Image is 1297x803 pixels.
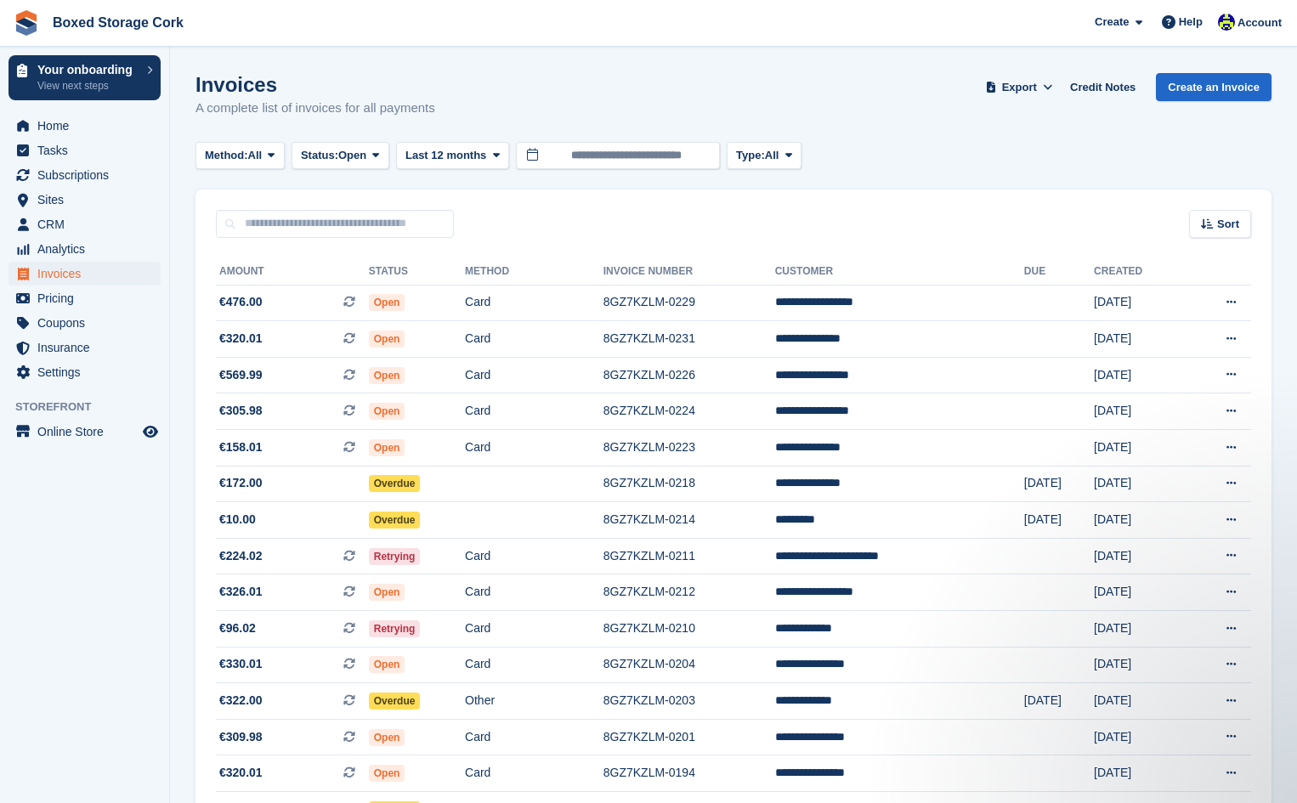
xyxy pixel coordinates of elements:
[216,258,369,286] th: Amount
[603,258,775,286] th: Invoice Number
[1024,683,1094,720] td: [DATE]
[727,142,801,170] button: Type: All
[775,258,1024,286] th: Customer
[1024,466,1094,502] td: [DATE]
[369,331,405,348] span: Open
[205,147,248,164] span: Method:
[37,212,139,236] span: CRM
[603,466,775,502] td: 8GZ7KZLM-0218
[465,285,603,321] td: Card
[1094,538,1185,574] td: [DATE]
[37,114,139,138] span: Home
[1179,14,1203,31] span: Help
[37,336,139,359] span: Insurance
[465,357,603,393] td: Card
[465,430,603,467] td: Card
[219,511,256,529] span: €10.00
[465,683,603,720] td: Other
[1063,73,1142,101] a: Credit Notes
[338,147,366,164] span: Open
[219,366,263,384] span: €569.99
[465,755,603,792] td: Card
[1094,574,1185,611] td: [DATE]
[8,114,161,138] a: menu
[603,502,775,539] td: 8GZ7KZLM-0214
[603,430,775,467] td: 8GZ7KZLM-0223
[603,719,775,755] td: 8GZ7KZLM-0201
[1095,14,1129,31] span: Create
[37,262,139,286] span: Invoices
[8,336,161,359] a: menu
[37,237,139,261] span: Analytics
[219,402,263,420] span: €305.98
[37,286,139,310] span: Pricing
[8,420,161,444] a: menu
[8,55,161,100] a: Your onboarding View next steps
[736,147,765,164] span: Type:
[219,474,263,492] span: €172.00
[8,188,161,212] a: menu
[219,692,263,710] span: €322.00
[15,399,169,416] span: Storefront
[1094,430,1185,467] td: [DATE]
[465,393,603,430] td: Card
[603,611,775,647] td: 8GZ7KZLM-0210
[8,360,161,384] a: menu
[1156,73,1272,101] a: Create an Invoice
[219,619,256,637] span: €96.02
[8,212,161,236] a: menu
[1094,466,1185,502] td: [DATE]
[765,147,779,164] span: All
[465,538,603,574] td: Card
[37,188,139,212] span: Sites
[292,142,389,170] button: Status: Open
[465,574,603,611] td: Card
[603,538,775,574] td: 8GZ7KZLM-0211
[465,258,603,286] th: Method
[1002,79,1037,96] span: Export
[46,8,190,37] a: Boxed Storage Cork
[603,321,775,358] td: 8GZ7KZLM-0231
[603,393,775,430] td: 8GZ7KZLM-0224
[369,693,421,710] span: Overdue
[219,583,263,601] span: €326.01
[369,765,405,782] span: Open
[369,294,405,311] span: Open
[1094,285,1185,321] td: [DATE]
[195,142,285,170] button: Method: All
[195,73,435,96] h1: Invoices
[1217,216,1239,233] span: Sort
[37,163,139,187] span: Subscriptions
[603,357,775,393] td: 8GZ7KZLM-0226
[1094,683,1185,720] td: [DATE]
[405,147,486,164] span: Last 12 months
[219,655,263,673] span: €330.01
[8,311,161,335] a: menu
[369,475,421,492] span: Overdue
[1094,611,1185,647] td: [DATE]
[195,99,435,118] p: A complete list of invoices for all payments
[219,547,263,565] span: €224.02
[1094,647,1185,683] td: [DATE]
[465,719,603,755] td: Card
[369,584,405,601] span: Open
[369,729,405,746] span: Open
[1094,755,1185,792] td: [DATE]
[369,620,421,637] span: Retrying
[8,139,161,162] a: menu
[37,64,139,76] p: Your onboarding
[140,421,161,442] a: Preview store
[14,10,39,36] img: stora-icon-8386f47178a22dfd0bd8f6a31ec36ba5ce8667c1dd55bd0f319d3a0aa187defe.svg
[369,367,405,384] span: Open
[37,311,139,335] span: Coupons
[369,439,405,456] span: Open
[603,574,775,611] td: 8GZ7KZLM-0212
[37,360,139,384] span: Settings
[219,330,263,348] span: €320.01
[465,647,603,683] td: Card
[465,321,603,358] td: Card
[219,438,263,456] span: €158.01
[1218,14,1235,31] img: Vincent
[8,237,161,261] a: menu
[37,420,139,444] span: Online Store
